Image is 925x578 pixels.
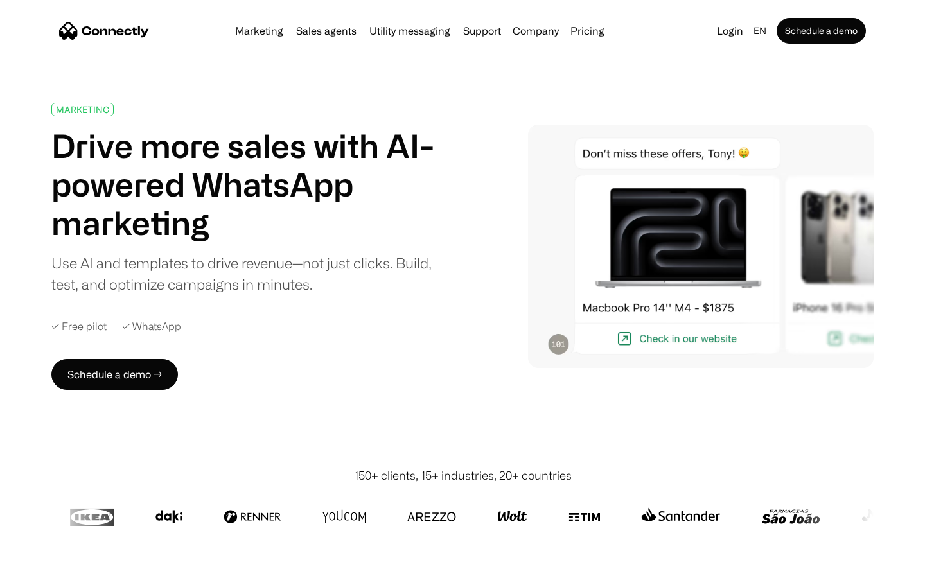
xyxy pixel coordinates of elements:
[230,26,288,36] a: Marketing
[51,320,107,333] div: ✓ Free pilot
[13,554,77,574] aside: Language selected: English
[122,320,181,333] div: ✓ WhatsApp
[509,22,563,40] div: Company
[748,22,774,40] div: en
[777,18,866,44] a: Schedule a demo
[513,22,559,40] div: Company
[753,22,766,40] div: en
[354,467,572,484] div: 150+ clients, 15+ industries, 20+ countries
[712,22,748,40] a: Login
[565,26,610,36] a: Pricing
[59,21,149,40] a: home
[51,359,178,390] a: Schedule a demo →
[26,556,77,574] ul: Language list
[291,26,362,36] a: Sales agents
[56,105,109,114] div: MARKETING
[51,127,448,242] h1: Drive more sales with AI-powered WhatsApp marketing
[458,26,506,36] a: Support
[364,26,455,36] a: Utility messaging
[51,252,448,295] div: Use AI and templates to drive revenue—not just clicks. Build, test, and optimize campaigns in min...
